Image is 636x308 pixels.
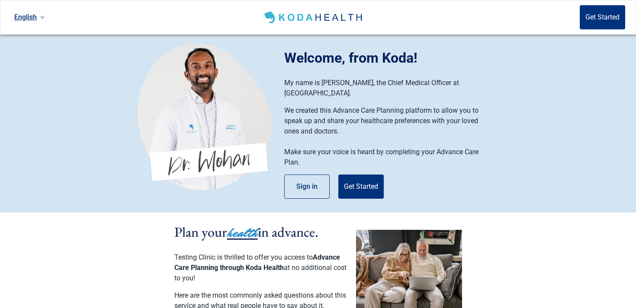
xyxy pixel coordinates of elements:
[263,10,365,24] img: Koda Health
[284,48,498,68] h1: Welcome, from Koda!
[174,253,313,261] span: Testing Clinic is thrilled to offer you access to
[11,10,48,24] a: Current language: English
[138,43,272,190] img: Koda Health
[227,223,258,242] span: health
[258,223,318,241] span: in advance.
[284,78,490,98] p: My name is [PERSON_NAME], the Chief Medical Officer at [GEOGRAPHIC_DATA].
[284,105,490,137] p: We created this Advance Care Planning platform to allow you to speak up and share your healthcare...
[338,175,384,199] button: Get Started
[580,5,625,29] button: Get Started
[284,147,490,168] p: Make sure your voice is heard by completing your Advance Care Plan.
[40,15,45,19] span: down
[284,175,330,199] button: Sign in
[174,223,227,241] span: Plan your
